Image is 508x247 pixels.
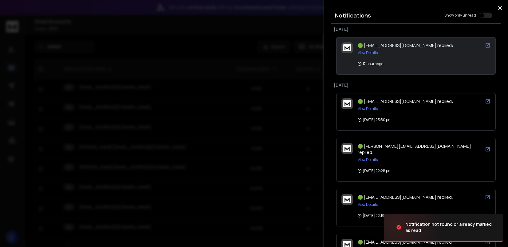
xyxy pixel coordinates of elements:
span: 🟢 [EMAIL_ADDRESS][DOMAIN_NAME] replied: [358,98,453,104]
span: 🟢 [EMAIL_ADDRESS][DOMAIN_NAME] replied: [358,42,453,48]
h3: Notifications [335,11,371,20]
button: View Details [358,106,378,111]
span: 🟢 [EMAIL_ADDRESS][DOMAIN_NAME] replied: [358,239,453,245]
p: [DATE] 22:19 pm [358,213,391,218]
p: 17 hours ago [358,61,383,66]
span: 🟢 [PERSON_NAME][EMAIL_ADDRESS][DOMAIN_NAME] replied: [358,143,471,155]
button: View Details [358,157,378,162]
div: Notification not found or already marked as read [405,221,496,233]
p: [DATE] [334,26,498,32]
p: [DATE] 22:28 pm [358,168,392,173]
img: logo [343,196,351,203]
label: Show only unread [444,13,476,18]
button: View Details [358,50,378,55]
img: logo [343,100,351,107]
span: 🟢 [EMAIL_ADDRESS][DOMAIN_NAME] replied: [358,194,453,200]
p: [DATE] 23:50 pm [358,117,392,122]
img: logo [343,145,351,152]
p: [DATE] [334,82,498,88]
img: image [384,211,445,244]
img: logo [343,44,351,51]
button: View Details [358,202,378,207]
